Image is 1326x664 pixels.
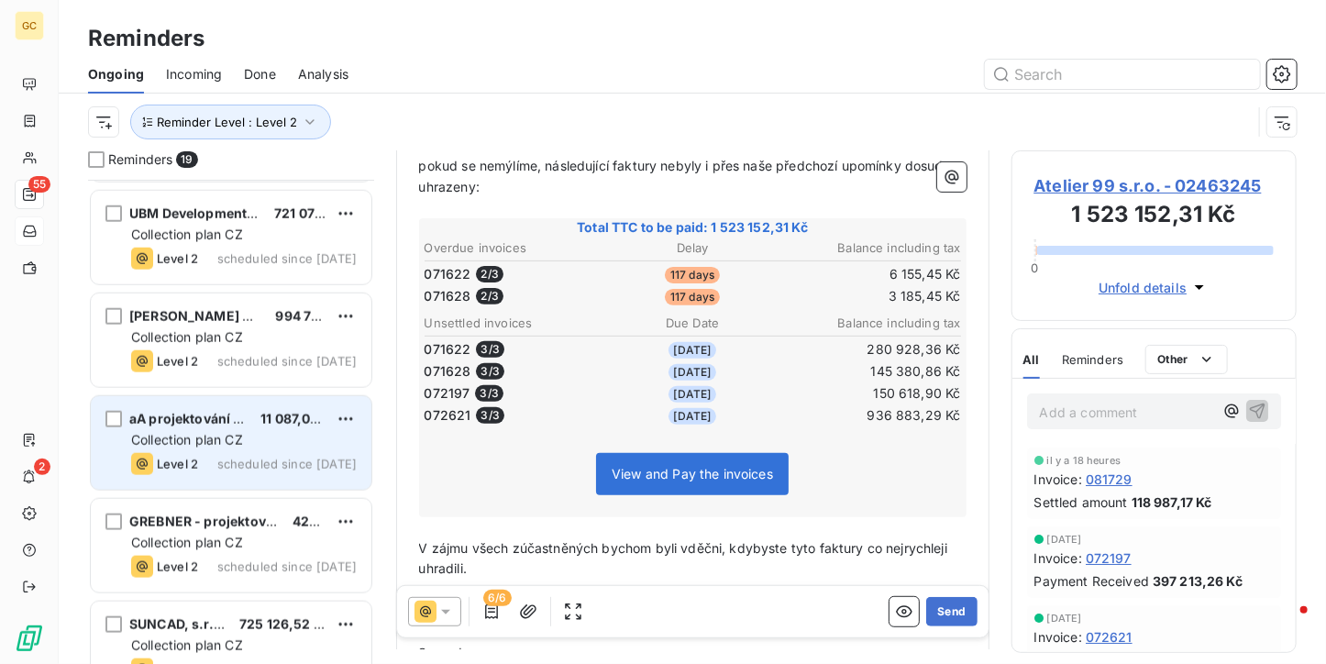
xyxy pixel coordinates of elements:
input: Search [985,60,1260,89]
span: 3 / 3 [476,341,503,358]
span: Invoice : [1034,548,1082,568]
span: SUNCAD, s.r.o. [129,616,227,632]
span: 994 757,13 Kč [275,308,361,324]
span: Reminders [1062,352,1123,367]
h3: Reminders [88,22,204,55]
span: Unfold details [1099,278,1187,297]
span: 11 087,08 Kč [260,411,337,426]
span: Atelier 99 s.r.o. - 02463245 [1034,173,1275,198]
span: [DATE] [1047,613,1082,624]
span: 0 [1031,260,1038,275]
span: 118 987,17 Kč [1132,492,1212,512]
button: Reminder Level : Level 2 [130,105,331,139]
h3: 1 523 152,31 Kč [1034,198,1275,235]
span: aA projektování s.r.o [129,411,263,426]
td: 072621 [424,405,602,426]
span: 3 / 3 [475,385,503,402]
span: UBM Development Czechia s.r.o. [129,205,339,221]
span: 071622 [425,265,471,283]
span: pokud se nemýlíme, následující faktury nebyly i přes naše předchozí upomínky dosud uhrazeny: [419,158,947,194]
span: Total TTC to be paid: 1 523 152,31 Kč [422,218,964,237]
div: grid [88,180,374,664]
span: Done [244,65,276,83]
span: 2 [34,459,50,475]
span: scheduled since [DATE] [217,559,357,574]
span: Reminder Level : Level 2 [157,115,297,129]
td: 150 618,90 Kč [783,383,961,404]
span: View and Pay the invoices [612,466,773,481]
span: Collection plan CZ [131,227,243,242]
th: Balance including tax [783,238,961,258]
td: 145 380,86 Kč [783,361,961,382]
button: Unfold details [1093,277,1214,298]
span: Collection plan CZ [131,535,243,550]
span: Invoice : [1034,470,1082,489]
div: GC [15,11,44,40]
span: 2 / 3 [476,288,503,304]
span: Reminders [108,150,172,169]
th: Due Date [603,314,781,333]
span: Level 2 [157,457,198,471]
span: [DATE] [669,408,717,425]
span: 3 / 3 [476,407,503,424]
span: Level 2 [157,251,198,266]
td: 6 155,45 Kč [783,264,961,284]
span: scheduled since [DATE] [217,354,357,369]
span: 081729 [1086,470,1133,489]
span: Ongoing [88,65,144,83]
span: Payment Received [1034,571,1149,591]
span: Collection plan CZ [131,432,243,448]
td: 071622 [424,339,602,360]
span: scheduled since [DATE] [217,251,357,266]
span: 725 126,52 Kč [239,616,329,632]
th: Unsettled invoices [424,314,602,333]
button: Send [926,597,977,626]
span: V zájmu všech zúčastněných bychom byli vděčni, kdybyste tyto faktury co nejrychleji uhradili. [419,540,952,577]
span: Analysis [298,65,348,83]
span: 55 [28,176,50,193]
span: Level 2 [157,354,198,369]
span: 2 / 3 [476,266,503,282]
span: Level 2 [157,559,198,574]
td: 3 185,45 Kč [783,286,961,306]
span: 6/6 [483,590,511,606]
span: Incoming [166,65,222,83]
span: All [1023,352,1040,367]
span: [DATE] [669,364,717,381]
span: Collection plan CZ [131,637,243,653]
span: 427 187,97 Kč [293,514,379,529]
span: S pozdravem [419,645,502,660]
span: 721 071,73 Kč [274,205,359,221]
th: Balance including tax [783,314,961,333]
iframe: Intercom live chat [1264,602,1308,646]
button: Other [1145,345,1228,374]
img: Logo LeanPay [15,624,44,653]
th: Delay [603,238,781,258]
span: 071628 [425,287,471,305]
span: [PERSON_NAME] ARCHITEKTI a.s. [129,308,348,324]
span: Invoice : [1034,627,1082,647]
span: scheduled since [DATE] [217,457,357,471]
span: 117 days [665,267,720,283]
span: 117 days [665,289,720,305]
td: 072197 [424,383,602,404]
span: Settled amount [1034,492,1128,512]
span: 072621 [1086,627,1133,647]
span: GREBNER - projektová a inženýrská kancelář spol. s. r. o. [129,514,495,529]
span: [DATE] [669,342,717,359]
span: [DATE] [1047,534,1082,545]
td: 071628 [424,361,602,382]
span: 397 213,26 Kč [1153,571,1243,591]
td: 936 883,29 Kč [783,405,961,426]
span: 3 / 3 [476,363,503,380]
span: il y a 18 heures [1047,455,1121,466]
span: 072197 [1086,548,1132,568]
span: Collection plan CZ [131,329,243,345]
td: 280 928,36 Kč [783,339,961,360]
span: [DATE] [669,386,717,403]
span: 19 [176,151,197,168]
th: Overdue invoices [424,238,602,258]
